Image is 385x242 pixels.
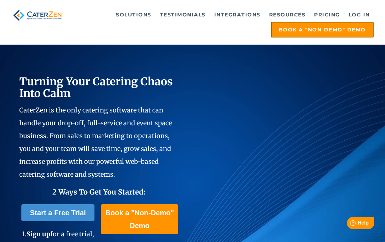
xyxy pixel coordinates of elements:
[11,7,63,23] img: caterzen
[52,187,145,196] span: 2 Ways To Get You Started:
[271,22,374,37] a: Book a "Non-Demo" Demo
[266,7,309,22] a: Resources
[112,7,155,22] a: Solutions
[322,214,377,234] iframe: Help widget launcher
[19,75,173,100] span: Turning Your Catering Chaos Into Calm
[101,204,178,234] a: Book a "Non-Demo" Demo
[211,7,264,22] a: Integrations
[26,230,50,238] span: Sign up
[19,106,172,178] span: CaterZen is the only catering software that can handle your drop-off, full-service and event spac...
[156,7,209,22] a: Testimonials
[21,204,94,221] a: Start a Free Trial
[345,7,374,22] a: Log in
[310,7,344,22] a: Pricing
[73,7,373,37] div: Navigation Menu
